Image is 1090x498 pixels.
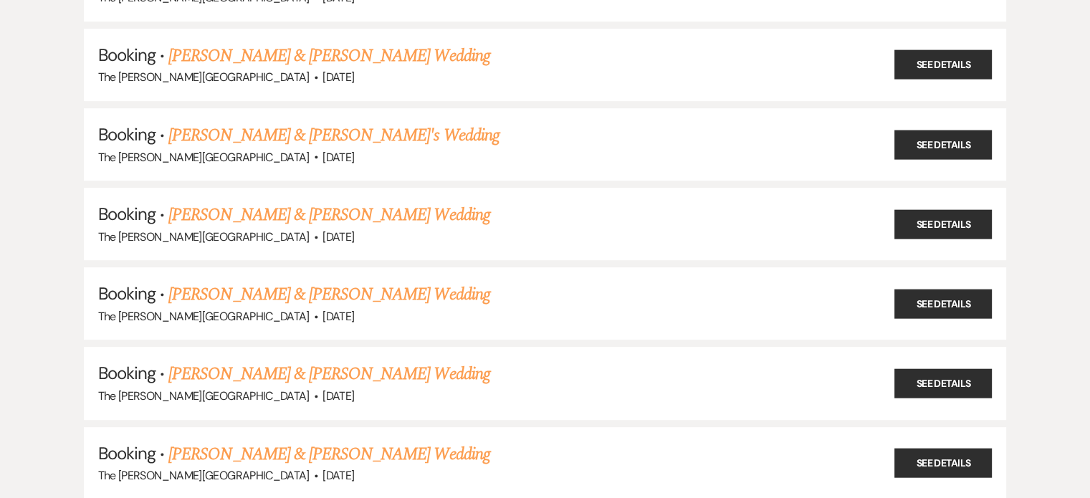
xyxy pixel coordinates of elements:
[894,289,992,318] a: See Details
[322,468,354,483] span: [DATE]
[168,43,489,69] a: [PERSON_NAME] & [PERSON_NAME] Wedding
[98,388,310,403] span: The [PERSON_NAME][GEOGRAPHIC_DATA]
[322,150,354,165] span: [DATE]
[98,362,156,384] span: Booking
[98,309,310,324] span: The [PERSON_NAME][GEOGRAPHIC_DATA]
[98,442,156,464] span: Booking
[894,209,992,239] a: See Details
[98,123,156,145] span: Booking
[894,50,992,80] a: See Details
[98,229,310,244] span: The [PERSON_NAME][GEOGRAPHIC_DATA]
[322,70,354,85] span: [DATE]
[98,203,156,225] span: Booking
[894,369,992,398] a: See Details
[98,44,156,66] span: Booking
[894,449,992,478] a: See Details
[98,70,310,85] span: The [PERSON_NAME][GEOGRAPHIC_DATA]
[894,130,992,159] a: See Details
[98,282,156,305] span: Booking
[168,282,489,307] a: [PERSON_NAME] & [PERSON_NAME] Wedding
[98,150,310,165] span: The [PERSON_NAME][GEOGRAPHIC_DATA]
[168,202,489,228] a: [PERSON_NAME] & [PERSON_NAME] Wedding
[98,468,310,483] span: The [PERSON_NAME][GEOGRAPHIC_DATA]
[168,361,489,387] a: [PERSON_NAME] & [PERSON_NAME] Wedding
[322,229,354,244] span: [DATE]
[168,123,499,148] a: [PERSON_NAME] & [PERSON_NAME]'s Wedding
[168,441,489,467] a: [PERSON_NAME] & [PERSON_NAME] Wedding
[322,388,354,403] span: [DATE]
[322,309,354,324] span: [DATE]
